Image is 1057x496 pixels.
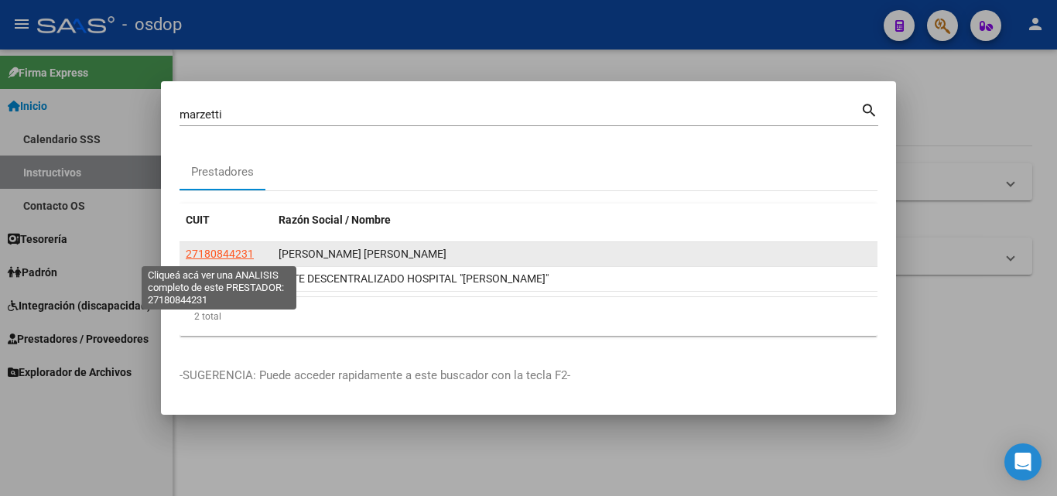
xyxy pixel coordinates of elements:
span: CUIT [186,214,210,226]
datatable-header-cell: CUIT [180,204,272,237]
datatable-header-cell: Razón Social / Nombre [272,204,877,237]
span: Razón Social / Nombre [279,214,391,226]
p: -SUGERENCIA: Puede acceder rapidamente a este buscador con la tecla F2- [180,367,877,385]
div: Prestadores [191,163,254,181]
span: 27180844231 [186,248,254,260]
span: 30664615424 [186,272,254,285]
div: 2 total [180,297,877,336]
mat-icon: search [860,100,878,118]
div: [PERSON_NAME] [PERSON_NAME] [279,245,871,263]
div: ENTE DESCENTRALIZADO HOSPITAL "[PERSON_NAME]" [279,270,871,288]
div: Open Intercom Messenger [1004,443,1042,481]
